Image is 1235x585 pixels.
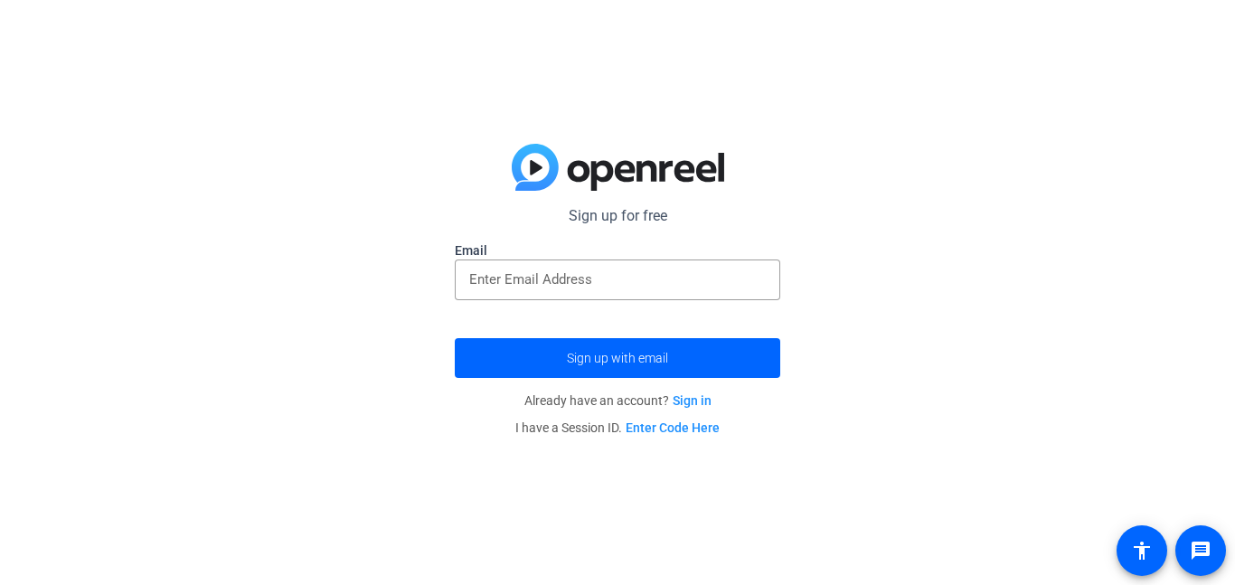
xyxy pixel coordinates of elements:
a: Enter Code Here [626,420,720,435]
img: blue-gradient.svg [512,144,724,191]
label: Email [455,241,780,259]
input: Enter Email Address [469,269,766,290]
p: Sign up for free [455,205,780,227]
a: Sign in [673,393,712,408]
button: Sign up with email [455,338,780,378]
span: Already have an account? [524,393,712,408]
mat-icon: accessibility [1131,540,1153,561]
mat-icon: message [1190,540,1211,561]
span: I have a Session ID. [515,420,720,435]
